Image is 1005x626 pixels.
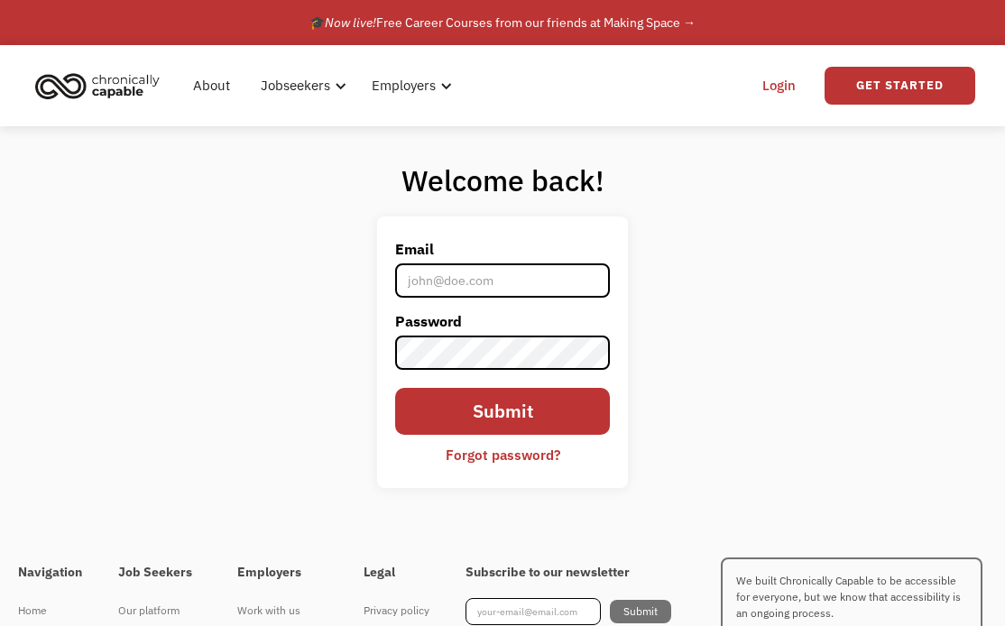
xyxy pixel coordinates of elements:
[364,598,429,623] a: Privacy policy
[361,57,457,115] div: Employers
[325,14,376,31] em: Now live!
[18,565,82,581] h4: Navigation
[30,66,173,106] a: home
[466,598,671,625] form: Footer Newsletter
[309,12,696,33] div: 🎓 Free Career Courses from our friends at Making Space →
[372,75,436,97] div: Employers
[395,235,611,470] form: Email Form 2
[751,57,807,115] a: Login
[395,307,611,336] label: Password
[364,600,429,621] div: Privacy policy
[18,598,82,623] a: Home
[237,565,327,581] h4: Employers
[237,600,327,621] div: Work with us
[610,600,671,623] input: Submit
[30,66,165,106] img: Chronically Capable logo
[237,598,327,623] a: Work with us
[395,388,611,435] input: Submit
[250,57,352,115] div: Jobseekers
[182,57,241,115] a: About
[377,162,629,198] h1: Welcome back!
[364,565,429,581] h4: Legal
[118,598,201,623] a: Our platform
[825,67,975,105] a: Get Started
[446,444,560,465] div: Forgot password?
[395,235,611,263] label: Email
[395,263,611,298] input: john@doe.com
[466,598,601,625] input: your-email@email.com
[432,439,574,470] a: Forgot password?
[118,600,201,621] div: Our platform
[18,600,82,621] div: Home
[261,75,330,97] div: Jobseekers
[466,565,671,581] h4: Subscribe to our newsletter
[118,565,201,581] h4: Job Seekers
